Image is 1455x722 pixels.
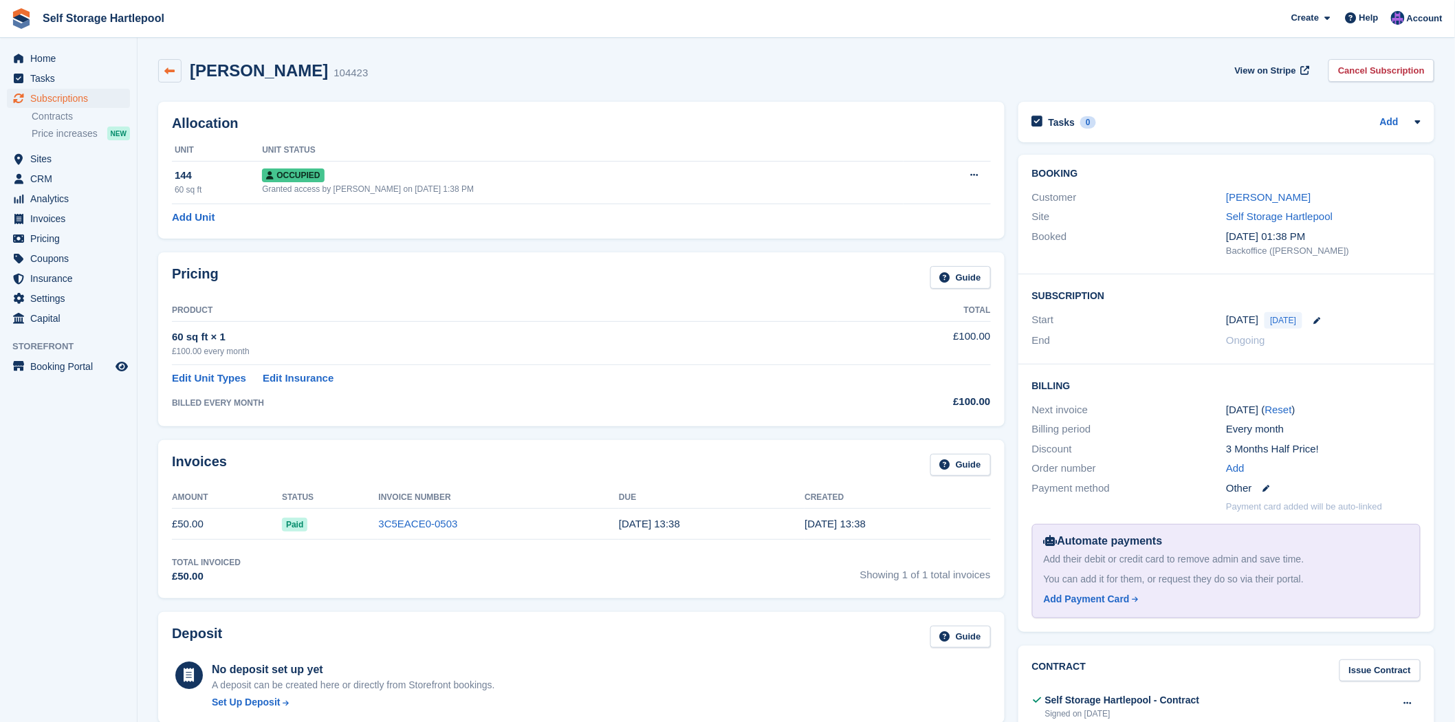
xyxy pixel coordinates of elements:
[172,397,838,409] div: BILLED EVERY MONTH
[1032,378,1421,392] h2: Billing
[212,695,281,710] div: Set Up Deposit
[1265,404,1292,415] a: Reset
[378,487,619,509] th: Invoice Number
[172,371,246,386] a: Edit Unit Types
[838,321,991,364] td: £100.00
[30,249,113,268] span: Coupons
[1032,288,1421,302] h2: Subscription
[1045,708,1200,720] div: Signed on [DATE]
[172,300,838,322] th: Product
[172,140,262,162] th: Unit
[333,65,368,81] div: 104423
[282,518,307,532] span: Paid
[30,189,113,208] span: Analytics
[7,49,130,68] a: menu
[7,309,130,328] a: menu
[1407,12,1443,25] span: Account
[838,300,991,322] th: Total
[1235,64,1296,78] span: View on Stripe
[1391,11,1405,25] img: Sean Wood
[172,509,282,540] td: £50.00
[1032,422,1227,437] div: Billing period
[1032,402,1227,418] div: Next invoice
[172,454,227,477] h2: Invoices
[1032,229,1227,258] div: Booked
[30,49,113,68] span: Home
[107,127,130,140] div: NEW
[7,169,130,188] a: menu
[172,487,282,509] th: Amount
[7,229,130,248] a: menu
[7,289,130,308] a: menu
[1032,168,1421,179] h2: Booking
[1226,229,1421,245] div: [DATE] 01:38 PM
[172,266,219,289] h2: Pricing
[32,127,98,140] span: Price increases
[1032,461,1227,477] div: Order number
[175,184,262,196] div: 60 sq ft
[172,116,991,131] h2: Allocation
[212,661,495,678] div: No deposit set up yet
[1291,11,1319,25] span: Create
[30,309,113,328] span: Capital
[30,229,113,248] span: Pricing
[172,345,838,358] div: £100.00 every month
[30,269,113,288] span: Insurance
[32,126,130,141] a: Price increases NEW
[7,89,130,108] a: menu
[30,89,113,108] span: Subscriptions
[172,210,215,226] a: Add Unit
[1045,693,1200,708] div: Self Storage Hartlepool - Contract
[805,518,866,529] time: 2025-08-29 12:38:10 UTC
[1044,572,1409,587] div: You can add it for them, or request they do so via their portal.
[12,340,137,353] span: Storefront
[930,454,991,477] a: Guide
[262,168,324,182] span: Occupied
[113,358,130,375] a: Preview store
[172,556,241,569] div: Total Invoiced
[1032,659,1086,682] h2: Contract
[190,61,328,80] h2: [PERSON_NAME]
[175,168,262,184] div: 144
[172,569,241,584] div: £50.00
[212,695,495,710] a: Set Up Deposit
[7,357,130,376] a: menu
[1226,461,1245,477] a: Add
[1032,209,1227,225] div: Site
[7,69,130,88] a: menu
[30,69,113,88] span: Tasks
[930,266,991,289] a: Guide
[378,518,457,529] a: 3C5EACE0-0503
[11,8,32,29] img: stora-icon-8386f47178a22dfd0bd8f6a31ec36ba5ce8667c1dd55bd0f319d3a0aa187defe.svg
[1032,312,1227,329] div: Start
[263,371,333,386] a: Edit Insurance
[1265,312,1303,329] span: [DATE]
[30,209,113,228] span: Invoices
[30,357,113,376] span: Booking Portal
[1226,481,1421,496] div: Other
[838,394,991,410] div: £100.00
[172,626,222,648] h2: Deposit
[1328,59,1434,82] a: Cancel Subscription
[262,140,903,162] th: Unit Status
[212,678,495,692] p: A deposit can be created here or directly from Storefront bookings.
[1226,422,1421,437] div: Every month
[1044,592,1403,606] a: Add Payment Card
[1226,210,1333,222] a: Self Storage Hartlepool
[282,487,378,509] th: Status
[1226,441,1421,457] div: 3 Months Half Price!
[32,110,130,123] a: Contracts
[262,183,903,195] div: Granted access by [PERSON_NAME] on [DATE] 1:38 PM
[1032,190,1227,206] div: Customer
[172,329,838,345] div: 60 sq ft × 1
[1044,592,1130,606] div: Add Payment Card
[1080,116,1096,129] div: 0
[37,7,170,30] a: Self Storage Hartlepool
[1032,481,1227,496] div: Payment method
[1359,11,1379,25] span: Help
[1380,115,1399,131] a: Add
[805,487,990,509] th: Created
[1226,244,1421,258] div: Backoffice ([PERSON_NAME])
[1032,333,1227,349] div: End
[619,518,680,529] time: 2025-08-30 12:38:10 UTC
